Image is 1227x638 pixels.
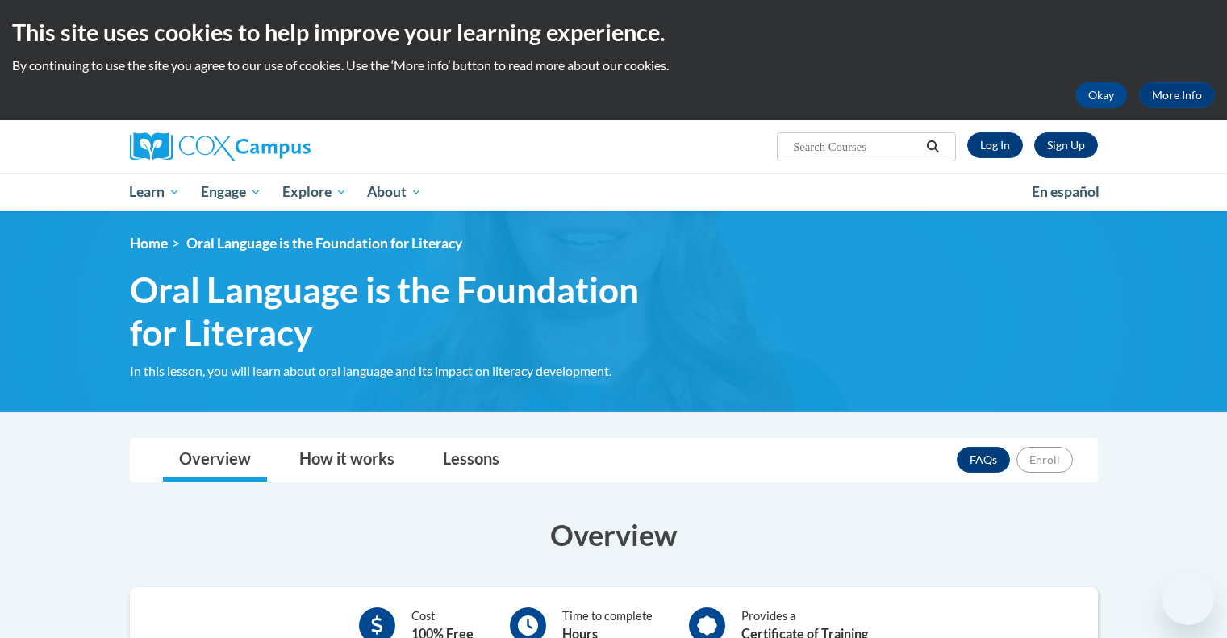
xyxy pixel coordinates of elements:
p: By continuing to use the site you agree to our use of cookies. Use the ‘More info’ button to read... [12,56,1215,74]
a: How it works [283,439,411,482]
button: Enroll [1016,447,1073,473]
a: Cox Campus [130,132,436,161]
input: Search Courses [791,137,920,156]
a: Learn [119,173,191,211]
span: Explore [282,182,347,202]
a: En español [1021,175,1110,209]
div: In this lesson, you will learn about oral language and its impact on literacy development. [130,362,687,380]
span: Engage [201,182,261,202]
a: Lessons [427,439,515,482]
a: Log In [967,132,1023,158]
a: Engage [190,173,272,211]
a: FAQs [957,447,1010,473]
h3: Overview [130,515,1098,555]
button: Search [920,137,945,156]
a: Register [1034,132,1098,158]
span: Oral Language is the Foundation for Literacy [130,269,687,354]
div: Main menu [106,173,1122,211]
img: Cox Campus [130,132,311,161]
a: Home [130,235,168,252]
a: About [357,173,432,211]
span: About [367,182,422,202]
iframe: Button to launch messaging window [1162,573,1214,625]
h2: This site uses cookies to help improve your learning experience. [12,16,1215,48]
span: Oral Language is the Foundation for Literacy [186,235,462,252]
a: Explore [272,173,357,211]
a: Overview [163,439,267,482]
span: Learn [129,182,180,202]
span: En español [1032,183,1100,200]
a: More Info [1139,82,1215,108]
button: Okay [1075,82,1127,108]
